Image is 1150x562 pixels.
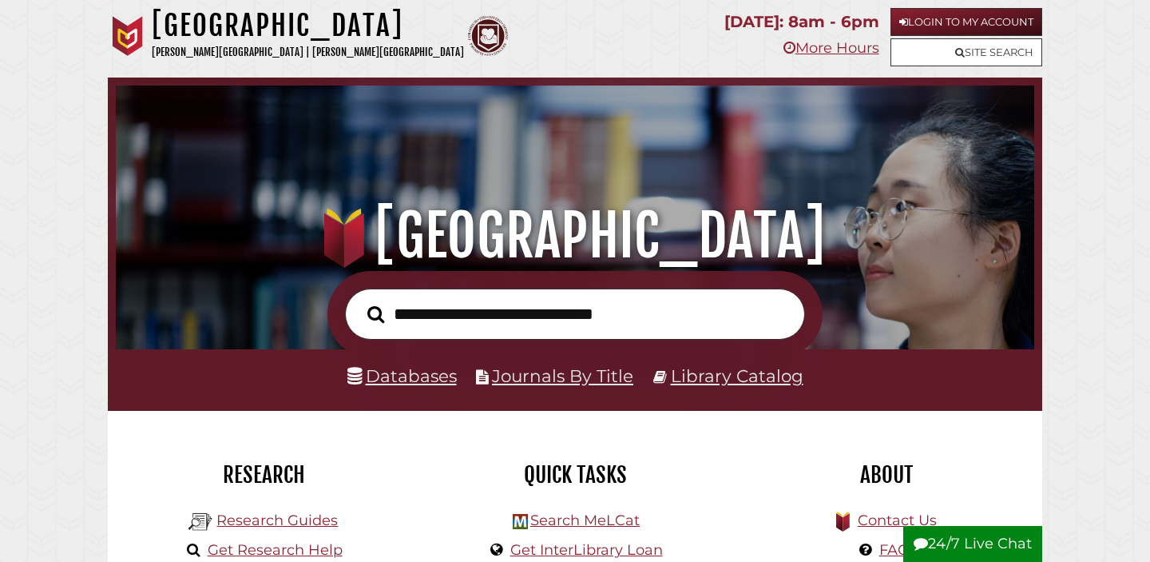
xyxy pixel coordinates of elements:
img: Hekman Library Logo [188,510,212,534]
img: Calvin University [108,16,148,56]
h2: Quick Tasks [431,461,719,488]
a: Login to My Account [890,8,1042,36]
h2: About [743,461,1030,488]
h1: [GEOGRAPHIC_DATA] [152,8,464,43]
p: [PERSON_NAME][GEOGRAPHIC_DATA] | [PERSON_NAME][GEOGRAPHIC_DATA] [152,43,464,62]
p: [DATE]: 8am - 6pm [724,8,879,36]
a: Get Research Help [208,541,343,559]
i: Search [367,305,384,323]
h2: Research [120,461,407,488]
h1: [GEOGRAPHIC_DATA] [133,201,1017,271]
img: Hekman Library Logo [513,514,528,529]
a: More Hours [783,39,879,57]
a: Journals By Title [492,365,633,386]
a: Library Catalog [671,365,803,386]
img: Calvin Theological Seminary [468,16,508,56]
button: Search [359,301,392,328]
a: Get InterLibrary Loan [510,541,663,559]
a: Contact Us [858,512,937,529]
a: FAQs [879,541,917,559]
a: Databases [347,365,457,386]
a: Search MeLCat [530,512,640,529]
a: Research Guides [216,512,338,529]
a: Site Search [890,38,1042,66]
